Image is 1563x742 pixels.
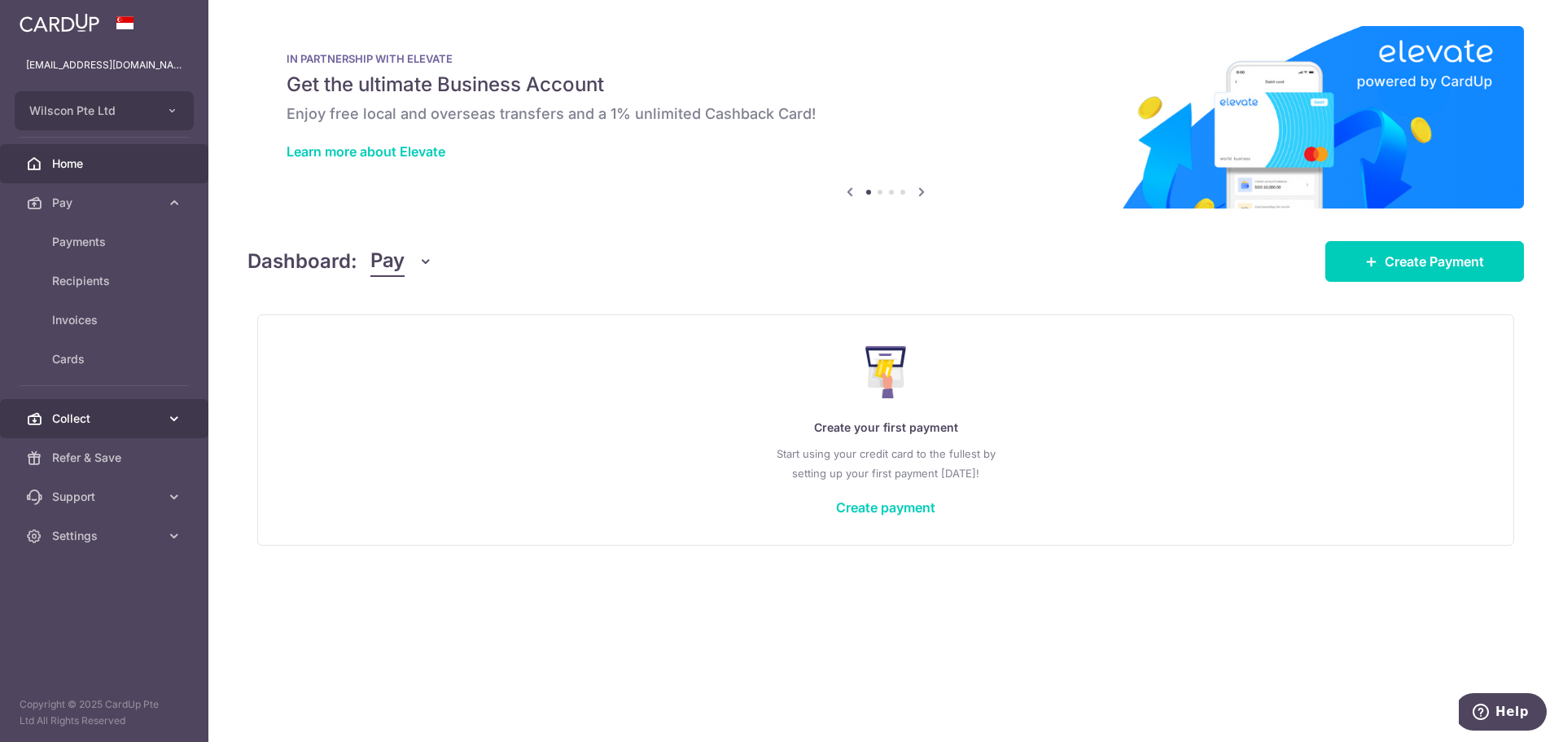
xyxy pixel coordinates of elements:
p: [EMAIL_ADDRESS][DOMAIN_NAME] [26,57,182,73]
img: Make Payment [865,346,907,398]
span: Pay [52,195,160,211]
button: Pay [370,246,433,277]
a: Learn more about Elevate [287,143,445,160]
span: Support [52,489,160,505]
button: Wilscon Pte Ltd [15,91,194,130]
h5: Get the ultimate Business Account [287,72,1485,98]
img: CardUp [20,13,99,33]
span: Cards [52,351,160,367]
a: Create Payment [1325,241,1524,282]
p: IN PARTNERSHIP WITH ELEVATE [287,52,1485,65]
a: Create payment [836,499,935,516]
span: Pay [370,246,405,277]
h4: Dashboard: [247,247,357,276]
p: Create your first payment [291,418,1481,437]
h6: Enjoy free local and overseas transfers and a 1% unlimited Cashback Card! [287,104,1485,124]
span: Recipients [52,273,160,289]
span: Settings [52,528,160,544]
img: Renovation banner [247,26,1524,209]
span: Home [52,156,160,172]
span: Wilscon Pte Ltd [29,103,150,119]
span: Refer & Save [52,450,160,466]
p: Start using your credit card to the fullest by setting up your first payment [DATE]! [291,444,1481,483]
span: Invoices [52,312,160,328]
span: Create Payment [1385,252,1484,271]
span: Collect [52,411,160,427]
span: Payments [52,234,160,250]
iframe: Opens a widget where you can find more information [1459,693,1547,734]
